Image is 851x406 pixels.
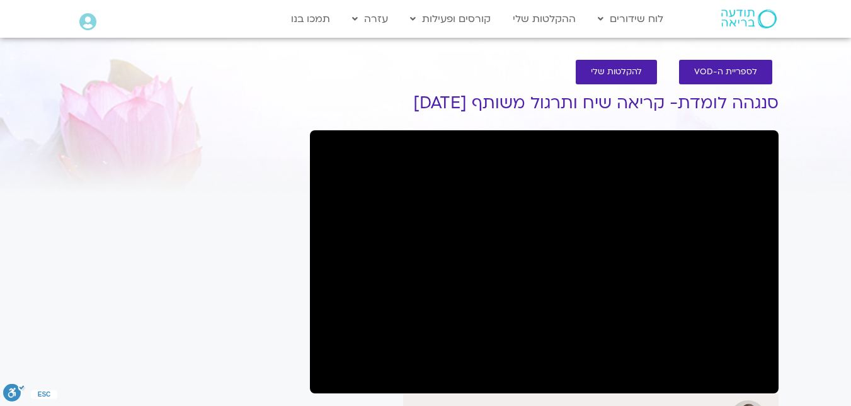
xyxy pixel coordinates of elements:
[591,67,642,77] span: להקלטות שלי
[310,94,779,113] h1: סנגהה לומדת- קריאה שיח ותרגול משותף [DATE]
[404,7,497,31] a: קורסים ופעילות
[285,7,336,31] a: תמכו בנו
[346,7,394,31] a: עזרה
[506,7,582,31] a: ההקלטות שלי
[694,67,757,77] span: לספריית ה-VOD
[576,60,657,84] a: להקלטות שלי
[721,9,777,28] img: תודעה בריאה
[679,60,772,84] a: לספריית ה-VOD
[591,7,670,31] a: לוח שידורים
